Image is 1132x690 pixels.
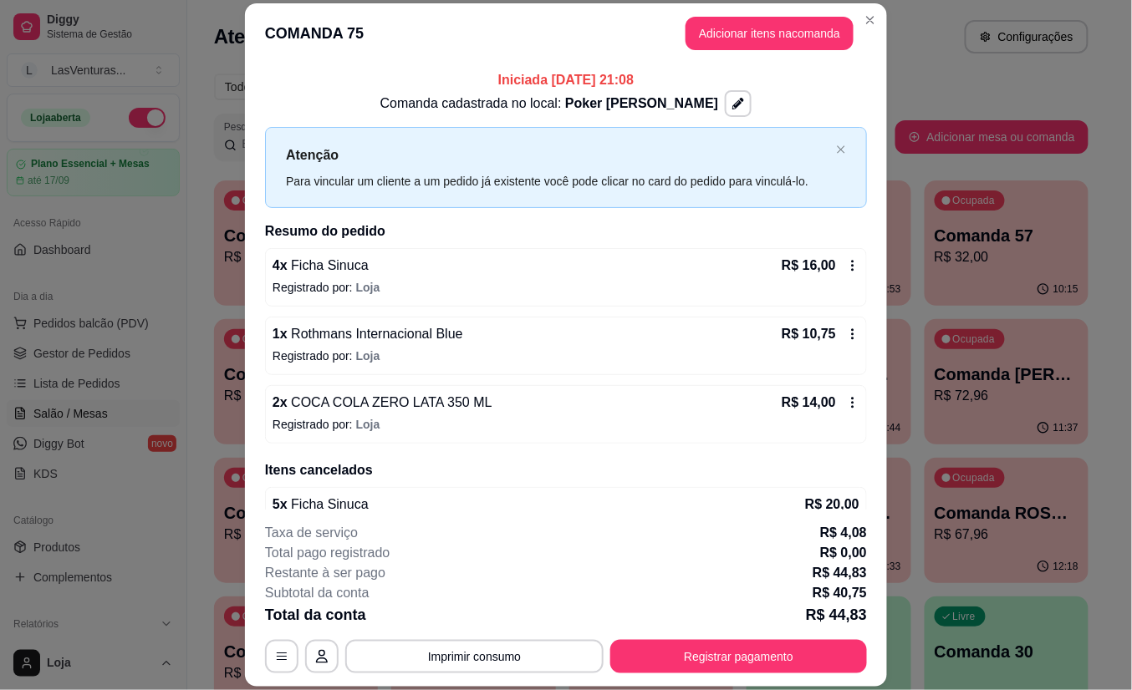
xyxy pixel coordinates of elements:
span: Loja [356,349,380,363]
p: R$ 14,00 [782,393,836,413]
p: R$ 44,83 [813,563,867,583]
p: Registrado por: [273,279,859,296]
p: Atenção [286,145,829,165]
p: Comanda cadastrada no local: [380,94,719,114]
p: R$ 16,00 [782,256,836,276]
header: COMANDA 75 [245,3,887,63]
p: R$ 20,00 [805,495,859,515]
p: Restante à ser pago [265,563,385,583]
button: Imprimir consumo [345,640,604,673]
span: Loja [356,281,380,294]
p: Iniciada [DATE] 21:08 [265,70,867,90]
p: R$ 40,75 [813,583,867,603]
p: R$ 10,75 [782,324,836,344]
p: 2 x [273,393,492,413]
p: 5 x [273,495,369,515]
button: Close [857,7,884,33]
p: Subtotal da conta [265,583,370,603]
span: Ficha Sinuca [288,258,369,272]
span: Loja [356,418,380,431]
p: R$ 4,08 [820,523,867,543]
span: Rothmans Internacional Blue [288,327,463,341]
p: 4 x [273,256,369,276]
button: close [836,145,846,155]
p: R$ 44,83 [806,603,867,627]
span: Ficha Sinuca [288,497,369,511]
p: Total pago registrado [265,543,390,563]
span: COCA COLA ZERO LATA 350 ML [288,395,492,409]
p: Registrado por: [273,348,859,364]
button: Adicionar itens nacomanda [686,17,854,50]
p: R$ 0,00 [820,543,867,563]
button: Registrar pagamento [610,640,867,673]
p: Taxa de serviço [265,523,358,543]
p: Registrado por: [273,416,859,433]
p: Total da conta [265,603,366,627]
h2: Itens cancelados [265,460,867,480]
h2: Resumo do pedido [265,221,867,241]
span: Poker [PERSON_NAME] [565,96,718,110]
p: 1 x [273,324,463,344]
div: Para vincular um cliente a um pedido já existente você pode clicar no card do pedido para vinculá... [286,172,829,190]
